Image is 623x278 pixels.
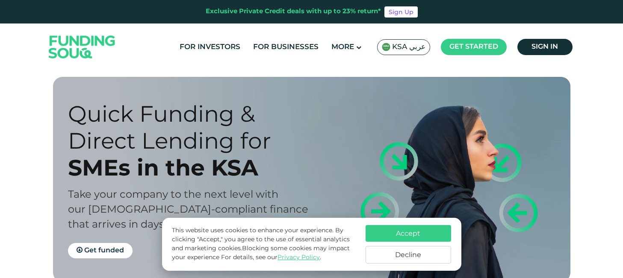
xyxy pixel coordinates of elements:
button: Decline [366,246,451,263]
span: Sign in [531,44,558,50]
a: For Businesses [251,40,321,54]
p: This website uses cookies to enhance your experience. By clicking "Accept," you agree to the use ... [172,226,357,262]
div: SMEs in the KSA [68,154,327,181]
span: Take your company to the next level with our [DEMOGRAPHIC_DATA]-compliant finance that arrives in... [68,190,308,230]
span: KSA عربي [392,42,425,52]
span: Get funded [84,247,124,254]
button: Accept [366,225,451,242]
a: Get funded [68,243,133,258]
a: For Investors [177,40,242,54]
img: Logo [40,26,124,69]
span: Get started [449,44,498,50]
img: SA Flag [382,43,390,51]
a: Privacy Policy [278,255,320,260]
a: Sign in [517,39,573,55]
div: Quick Funding & Direct Lending for [68,100,327,154]
span: Blocking some cookies may impact your experience [172,246,350,260]
div: Exclusive Private Credit deals with up to 23% return* [206,7,381,17]
span: For details, see our . [221,255,321,260]
span: More [331,44,354,51]
a: Sign Up [384,6,418,18]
